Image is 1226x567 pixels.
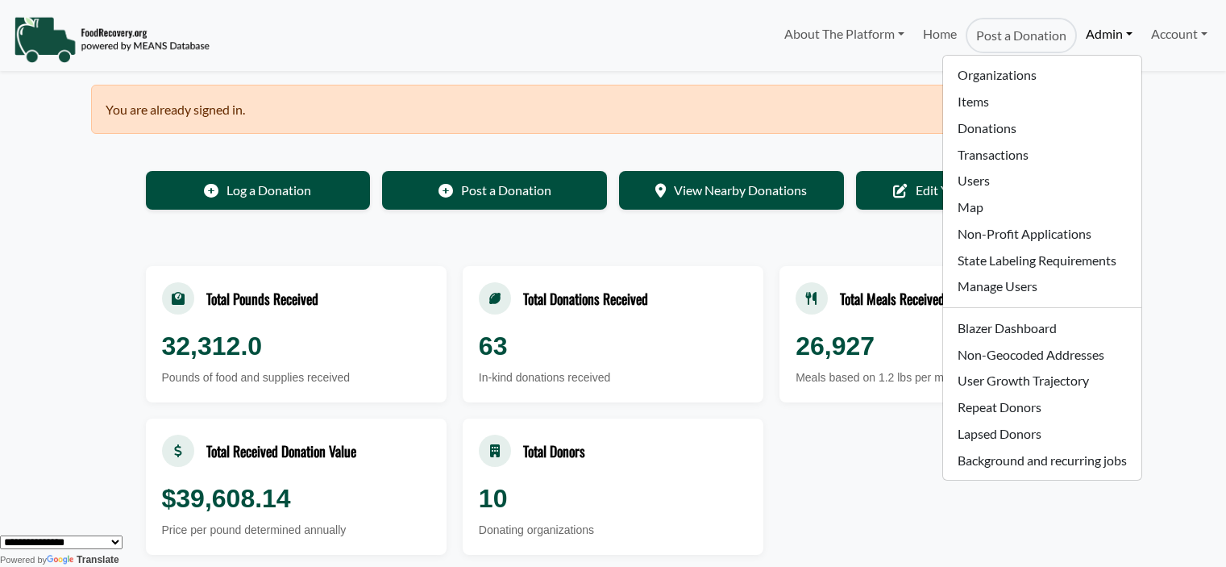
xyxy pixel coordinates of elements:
[619,171,844,210] a: View Nearby Donations
[206,288,318,309] div: Total Pounds Received
[47,555,77,566] img: Google Translate
[162,522,430,539] div: Price per pound determined annually
[943,273,1141,300] a: Manage Users
[943,447,1141,473] a: Background and recurring jobs
[943,315,1141,341] a: Blazer Dashboard
[479,479,747,518] div: 10
[479,369,747,386] div: In-kind donations received
[382,171,607,210] a: Post a Donation
[479,522,747,539] div: Donating organizations
[47,554,119,565] a: Translate
[943,421,1141,448] a: Lapsed Donors
[1077,18,1141,50] a: Admin
[1142,18,1216,50] a: Account
[943,194,1141,221] a: Map
[943,141,1141,168] a: Transactions
[943,341,1141,368] a: Non-Geocoded Addresses
[206,440,356,461] div: Total Received Donation Value
[162,479,430,518] div: $39,608.14
[146,171,371,210] a: Log a Donation
[162,369,430,386] div: Pounds of food and supplies received
[775,18,913,50] a: About The Platform
[162,327,430,365] div: 32,312.0
[943,247,1141,273] a: State Labeling Requirements
[943,89,1141,115] a: Items
[840,288,945,309] div: Total Meals Received
[856,171,1081,210] a: Edit Your Organization
[943,115,1141,141] a: Donations
[91,85,1136,134] div: You are already signed in.
[523,288,648,309] div: Total Donations Received
[943,220,1141,247] a: Non-Profit Applications
[966,18,1077,53] a: Post a Donation
[796,327,1064,365] div: 26,927
[943,62,1141,89] a: Organizations
[943,368,1141,394] a: User Growth Trajectory
[14,15,210,64] img: NavigationLogo_FoodRecovery-91c16205cd0af1ed486a0f1a7774a6544ea792ac00100771e7dd3ec7c0e58e41.png
[523,440,585,461] div: Total Donors
[479,327,747,365] div: 63
[942,55,1141,481] ul: Admin
[943,168,1141,194] a: Users
[943,394,1141,421] a: Repeat Donors
[913,18,965,53] a: Home
[796,369,1064,386] div: Meals based on 1.2 lbs per meal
